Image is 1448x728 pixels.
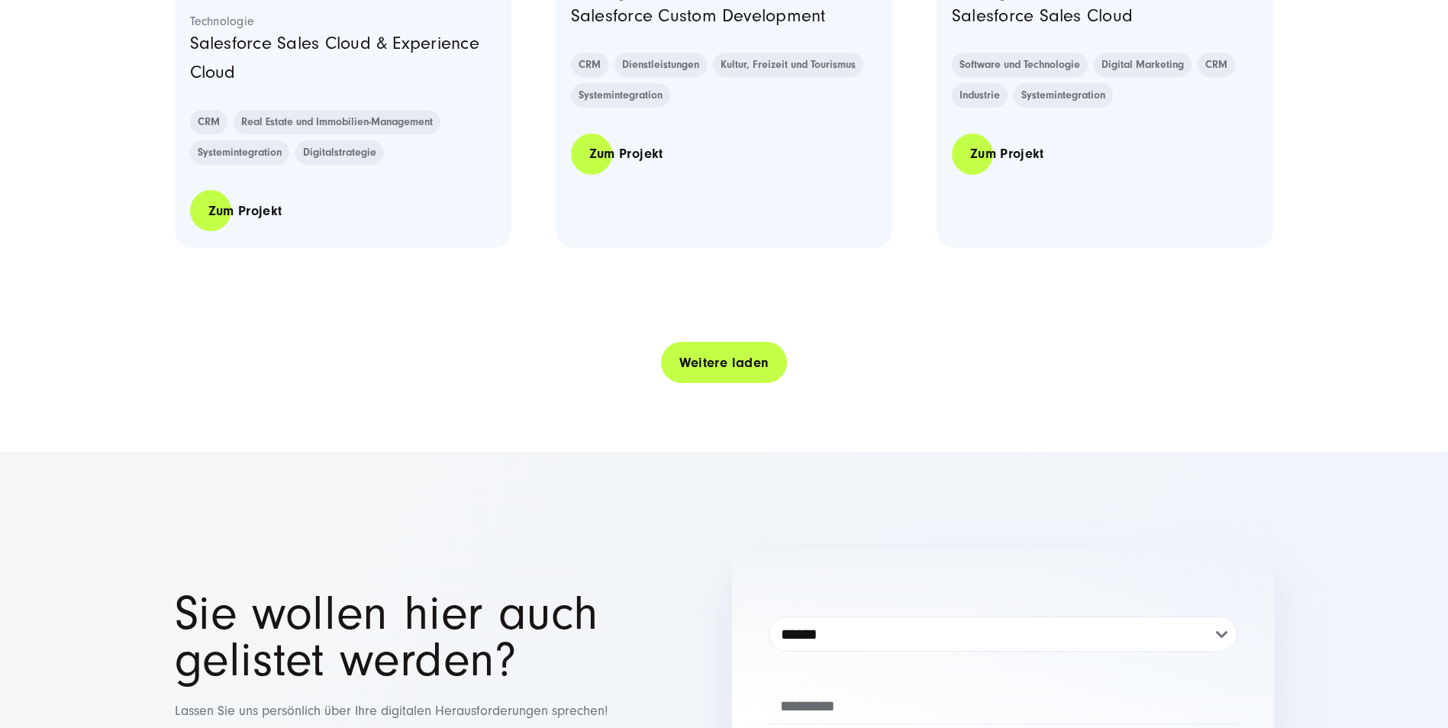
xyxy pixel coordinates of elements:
[234,110,440,134] a: Real Estate und Immobilien-Management
[190,14,497,29] strong: Technologie
[190,140,289,165] a: Systemintegration
[190,110,227,134] a: CRM
[1094,53,1192,77] a: Digital Marketing
[571,83,670,108] a: Systemintegration
[190,29,497,88] p: Salesforce Sales Cloud & Experience Cloud
[175,591,717,684] h1: Sie wollen hier auch gelistet werden?
[1014,83,1113,108] a: Systemintegration
[295,140,384,165] a: Digitalstrategie
[571,132,682,176] a: Zum Projekt
[1198,53,1235,77] a: CRM
[952,132,1063,176] a: Zum Projekt
[952,83,1008,108] a: Industrie
[713,53,863,77] a: Kultur, Freizeit und Tourismus
[190,189,301,233] a: Zum Projekt
[661,341,788,385] a: Weitere laden
[952,53,1088,77] a: Software und Technologie
[571,53,608,77] a: CRM
[571,2,878,31] p: Salesforce Custom Development
[952,2,1259,31] p: Salesforce Sales Cloud
[614,53,707,77] a: Dienstleistungen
